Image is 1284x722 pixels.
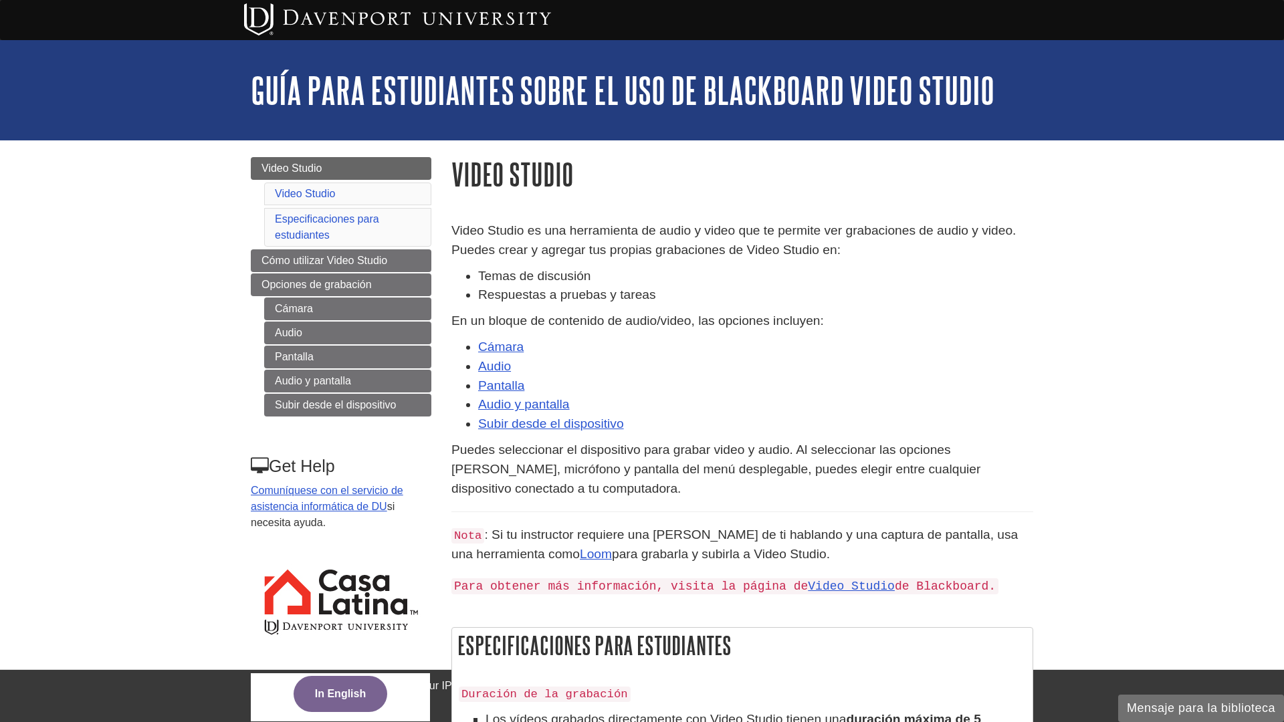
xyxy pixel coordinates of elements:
[451,157,1033,191] h1: Video Studio
[264,297,431,320] a: Cámara
[452,628,1033,663] h2: Especificaciones para estudiantes
[478,285,1033,305] li: Respuestas a pruebas y tareas
[275,213,379,241] a: Especificaciones para estudiantes
[294,676,387,712] button: In English
[451,312,1033,331] p: En un bloque de contenido de audio/video, las opciones incluyen:
[478,416,624,431] a: Subir desde el dispositivo
[478,267,1033,286] li: Temas de discusión
[451,528,484,544] code: Nota
[251,483,430,531] p: si necesita ayuda.
[478,397,570,411] a: Audio y pantalla
[251,70,994,111] a: Guía para estudiantes sobre el uso de Blackboard Video Studio
[264,322,431,344] a: Audio
[264,346,431,368] a: Pantalla
[451,525,1033,564] p: : Si tu instructor requiere una [PERSON_NAME] de ti hablando y una captura de pantalla, usa una h...
[261,279,372,290] span: Opciones de grabación
[478,378,524,392] a: Pantalla
[261,255,387,266] span: Cómo utilizar Video Studio
[264,394,431,416] a: Subir desde el dispositivo
[264,370,431,392] a: Audio y pantalla
[478,359,511,373] a: Audio
[244,3,551,35] img: Davenport University
[1118,695,1284,722] button: Mensaje para la biblioteca
[290,688,391,699] a: In English
[808,580,895,593] a: Video Studio
[251,157,431,180] a: Video Studio
[251,273,431,296] a: Opciones de grabación
[459,687,631,702] code: Duración de la grabación
[275,188,335,199] a: Video Studio
[451,441,1033,498] p: Puedes seleccionar el dispositivo para grabar video y audio. Al seleccionar las opciones [PERSON_...
[580,547,612,561] a: Loom
[251,485,403,512] a: Comuníquese con el servicio de asistencia informática de DU
[451,221,1033,260] p: Video Studio es una herramienta de audio y video que te permite ver grabaciones de audio y video....
[251,457,430,476] h3: Get Help
[478,340,524,354] a: Cámara
[251,249,431,272] a: Cómo utilizar Video Studio
[261,162,322,174] span: Video Studio
[451,578,998,594] code: Para obtener más información, visita la página de de Blackboard.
